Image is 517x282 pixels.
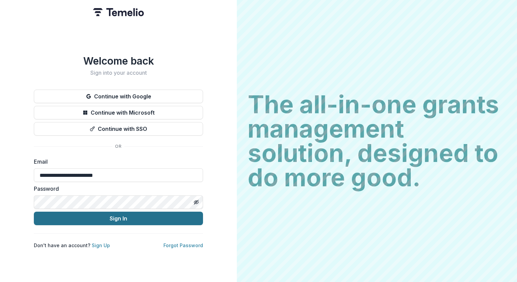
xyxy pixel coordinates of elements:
button: Continue with Microsoft [34,106,203,119]
button: Continue with SSO [34,122,203,136]
img: Temelio [93,8,144,16]
a: Forgot Password [163,242,203,248]
a: Sign Up [92,242,110,248]
h1: Welcome back [34,55,203,67]
label: Password [34,185,199,193]
p: Don't have an account? [34,242,110,249]
button: Toggle password visibility [191,197,202,208]
label: Email [34,158,199,166]
h2: Sign into your account [34,70,203,76]
button: Continue with Google [34,90,203,103]
button: Sign In [34,212,203,225]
